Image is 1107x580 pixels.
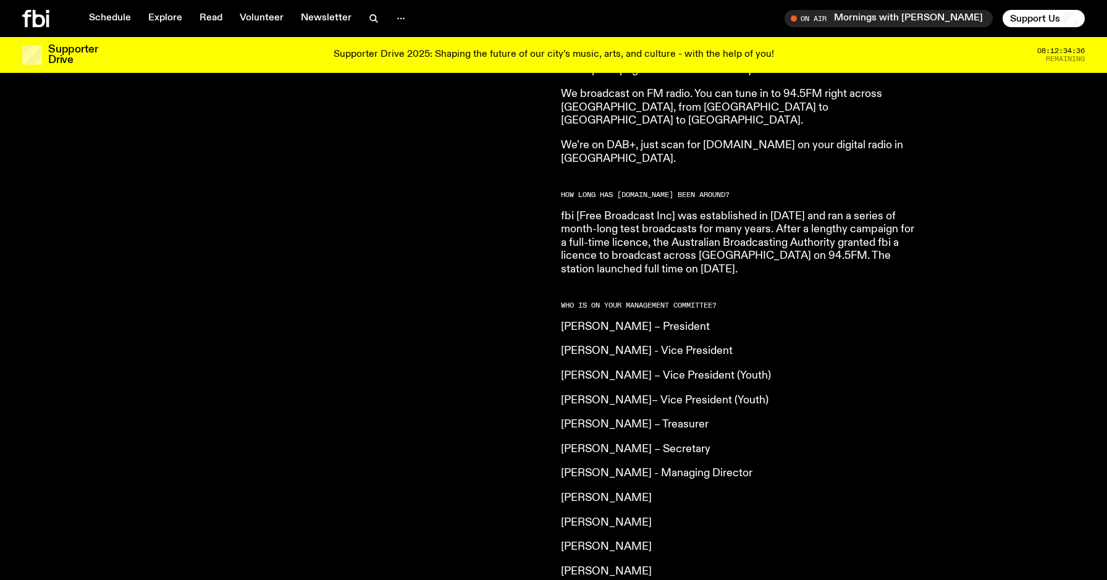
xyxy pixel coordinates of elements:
[561,443,917,456] p: [PERSON_NAME] – Secretary
[1010,13,1060,24] span: Support Us
[561,467,917,481] p: [PERSON_NAME] - Managing Director
[1046,56,1085,62] span: Remaining
[561,492,917,505] p: [PERSON_NAME]
[141,10,190,27] a: Explore
[561,394,917,408] p: [PERSON_NAME]– Vice President (Youth)
[561,369,917,383] p: [PERSON_NAME] – Vice President (Youth)
[561,516,917,530] p: [PERSON_NAME]
[334,49,774,61] p: Supporter Drive 2025: Shaping the future of our city’s music, arts, and culture - with the help o...
[561,191,917,198] h2: How long has [DOMAIN_NAME] been around?
[293,10,359,27] a: Newsletter
[192,10,230,27] a: Read
[561,565,917,579] p: [PERSON_NAME]
[561,418,917,432] p: [PERSON_NAME] – Treasurer
[561,540,917,554] p: [PERSON_NAME]
[561,210,917,277] p: fbi [Free Broadcast Inc] was established in [DATE] and ran a series of month-long test broadcasts...
[785,10,993,27] button: On AirMornings with [PERSON_NAME]
[561,88,917,128] p: We broadcast on FM radio. You can tune in to 94.5FM right across [GEOGRAPHIC_DATA], from [GEOGRAP...
[48,44,98,65] h3: Supporter Drive
[561,321,917,334] p: [PERSON_NAME] – President
[1037,48,1085,54] span: 08:12:34:36
[561,139,917,166] p: We’re on DAB+, just scan for [DOMAIN_NAME] on your digital radio in [GEOGRAPHIC_DATA].
[82,10,138,27] a: Schedule
[1003,10,1085,27] button: Support Us
[232,10,291,27] a: Volunteer
[561,302,917,309] h2: Who is on your management committee?
[561,345,917,358] p: [PERSON_NAME] - Vice President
